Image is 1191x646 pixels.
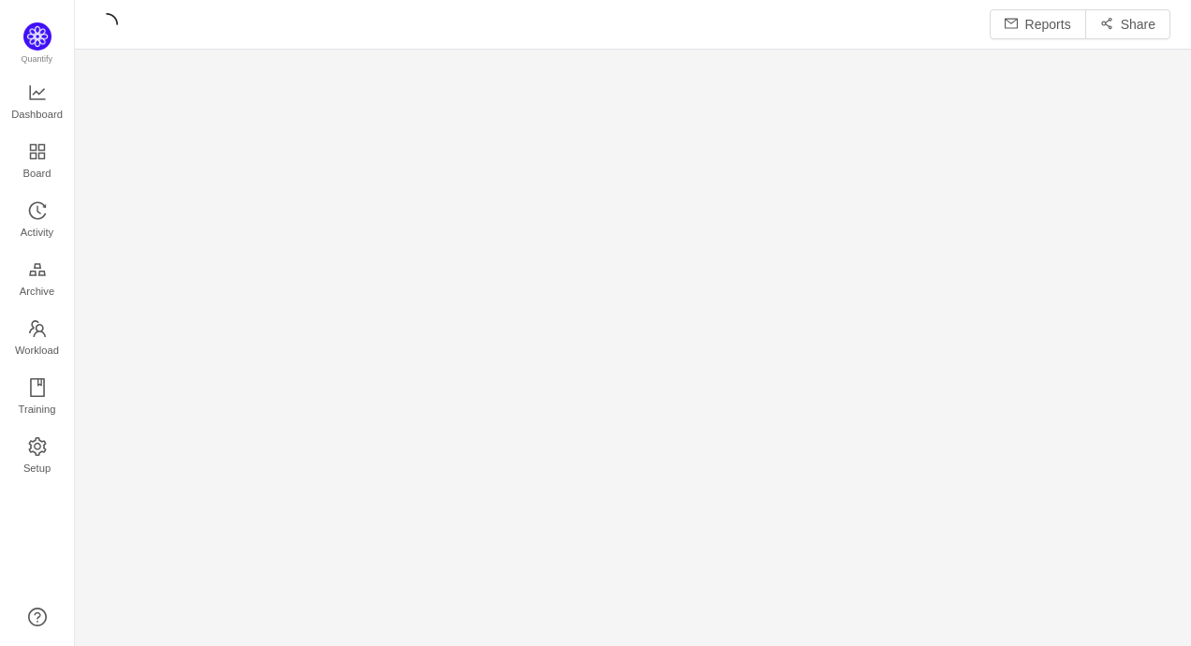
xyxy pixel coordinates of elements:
i: icon: appstore [28,142,47,161]
a: icon: question-circle [28,608,47,626]
i: icon: loading [96,13,118,36]
span: Workload [15,331,59,369]
img: Quantify [23,22,51,51]
i: icon: line-chart [28,83,47,102]
i: icon: book [28,378,47,397]
span: Archive [20,272,54,310]
i: icon: setting [28,437,47,456]
a: Activity [28,202,47,240]
button: icon: share-altShare [1085,9,1170,39]
span: Setup [23,449,51,487]
a: Setup [28,438,47,476]
span: Dashboard [11,95,63,133]
i: icon: gold [28,260,47,279]
span: Board [23,154,51,192]
i: icon: team [28,319,47,338]
a: Dashboard [28,84,47,122]
span: Activity [21,213,53,251]
span: Training [18,390,55,428]
a: Training [28,379,47,417]
button: icon: mailReports [990,9,1086,39]
span: Quantify [22,54,53,64]
a: Archive [28,261,47,299]
i: icon: history [28,201,47,220]
a: Board [28,143,47,181]
a: Workload [28,320,47,358]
